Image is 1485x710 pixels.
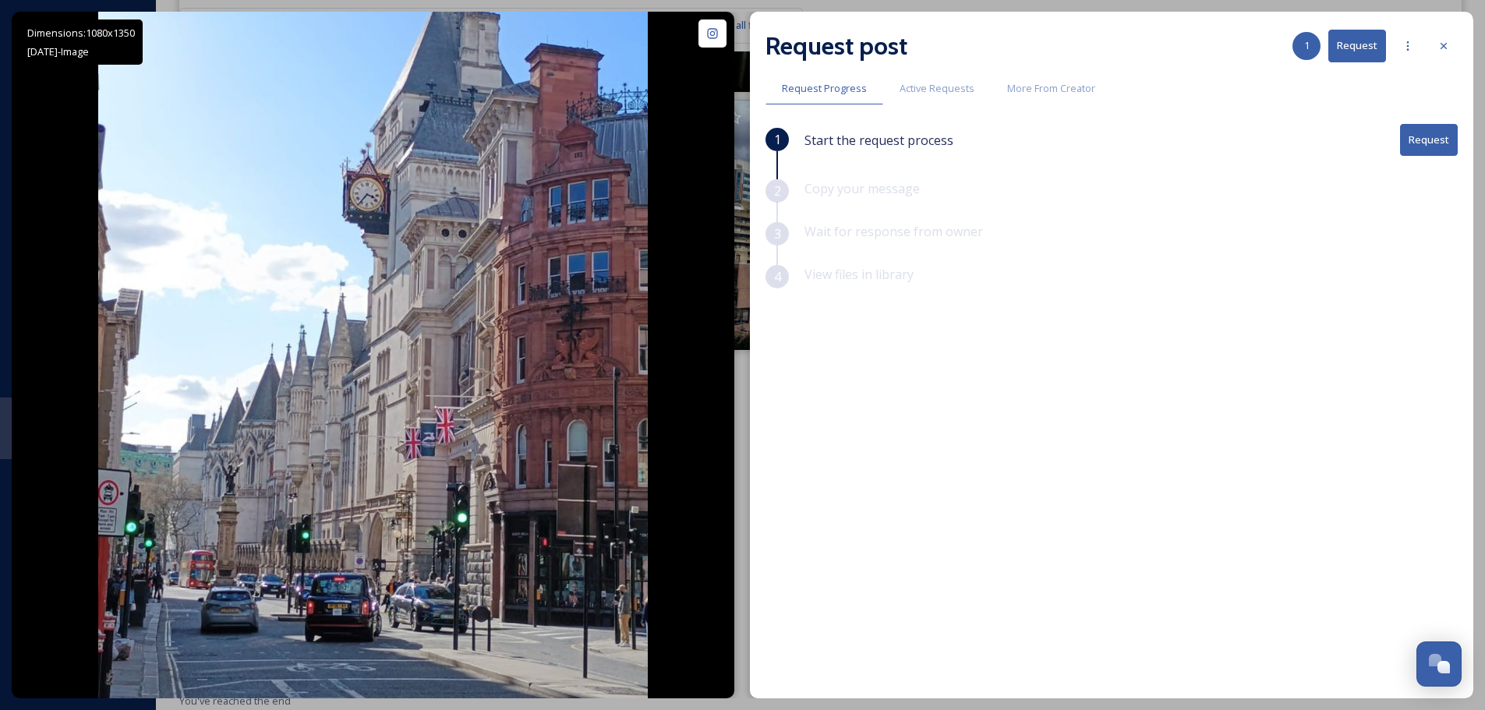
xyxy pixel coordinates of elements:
span: Dimensions: 1080 x 1350 [27,26,135,40]
span: 4 [774,267,781,286]
span: [DATE] - Image [27,44,89,58]
span: 3 [774,224,781,243]
span: Wait for response from owner [804,223,983,240]
span: Copy your message [804,180,920,197]
img: 📍 Royal Courts of Justice, The Strand – Where History Meets the Present ⚖️✨⁠ ⁠ The towering Neo-G... [98,12,648,698]
button: Request [1328,30,1386,62]
span: Start the request process [804,131,953,150]
span: 2 [774,182,781,200]
button: Request [1400,124,1458,156]
span: More From Creator [1007,81,1095,96]
span: Request Progress [782,81,867,96]
span: View files in library [804,266,914,283]
h2: Request post [765,27,907,65]
span: Active Requests [900,81,974,96]
span: 1 [774,130,781,149]
span: 1 [1304,38,1310,53]
button: Open Chat [1416,641,1462,687]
